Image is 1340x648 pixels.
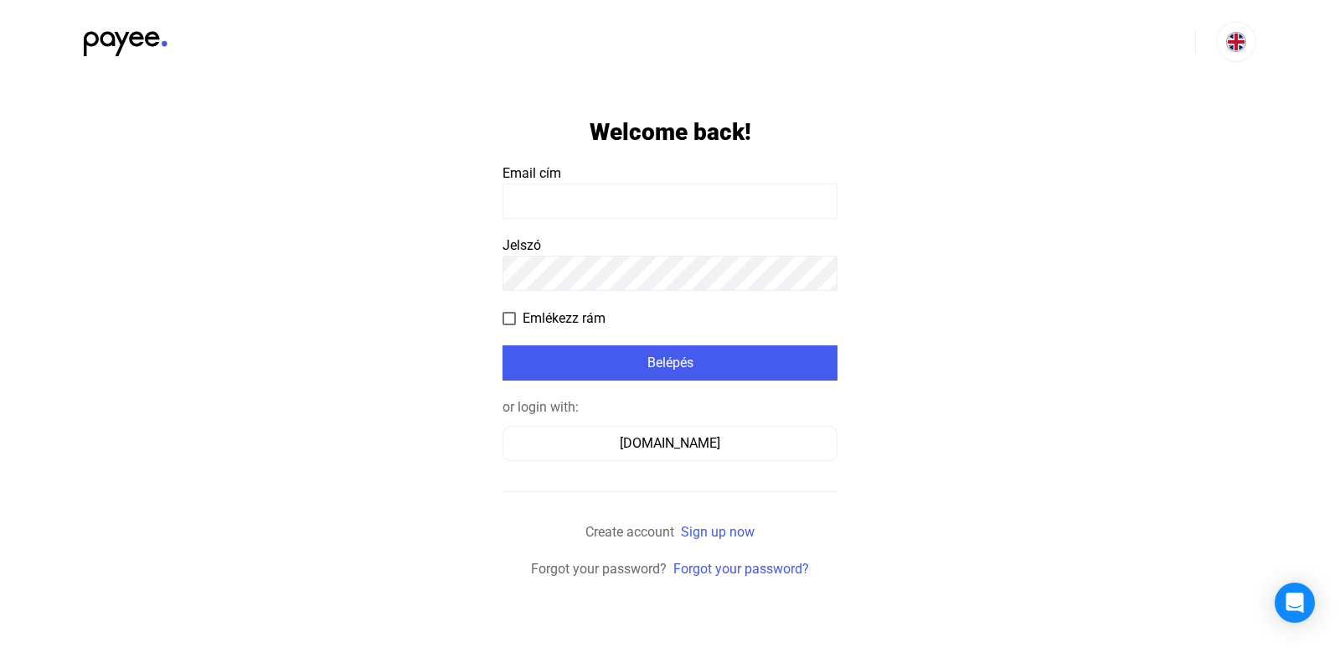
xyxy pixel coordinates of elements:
span: Jelszó [502,237,541,253]
span: Email cím [502,165,561,181]
div: Open Intercom Messenger [1275,583,1315,623]
span: Emlékezz rám [523,308,606,329]
button: EN [1216,22,1256,62]
button: [DOMAIN_NAME] [502,426,837,461]
h1: Welcome back! [590,117,751,147]
img: black-payee-blue-dot.svg [84,22,167,56]
img: EN [1226,32,1246,52]
a: Sign up now [681,524,755,540]
span: Create account [585,524,674,540]
div: or login with: [502,397,837,417]
a: Forgot your password? [673,561,809,577]
div: [DOMAIN_NAME] [508,433,832,454]
div: Belépés [508,353,832,373]
span: Forgot your password? [531,561,667,577]
button: Belépés [502,345,837,381]
a: [DOMAIN_NAME] [502,435,837,451]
